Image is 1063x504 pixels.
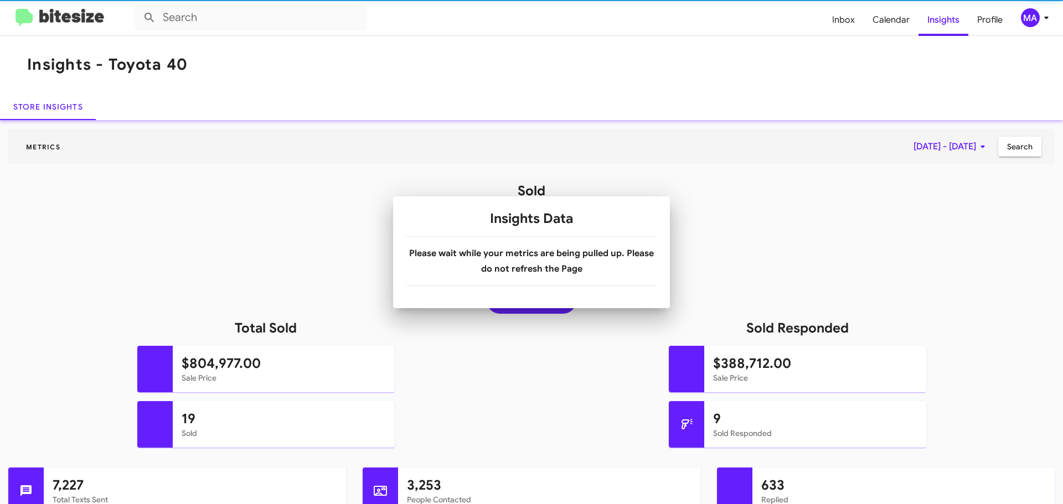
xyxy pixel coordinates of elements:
mat-card-subtitle: Sold Responded [713,428,917,439]
span: Profile [968,4,1012,36]
b: Please wait while your metrics are being pulled up. Please do not refresh the Page [409,248,654,274]
span: Metrics [17,143,69,151]
mat-card-subtitle: Sold [182,428,386,439]
input: Search [134,4,367,31]
h1: Insights - Toyota 40 [27,56,188,74]
h1: 7,227 [53,476,337,494]
h1: $388,712.00 [713,355,917,372]
h1: 633 [761,476,1046,494]
h1: 3,253 [407,476,692,494]
h1: 9 [713,410,917,428]
h1: Sold Responded [531,319,1063,337]
div: MA [1021,8,1040,27]
span: Calendar [864,4,918,36]
mat-card-subtitle: Sale Price [713,372,917,383]
span: Search [1007,137,1033,157]
h1: 19 [182,410,386,428]
span: [DATE] - [DATE] [914,137,989,157]
mat-card-subtitle: Sale Price [182,372,386,383]
h1: $804,977.00 [182,355,386,372]
span: Insights [918,4,968,36]
span: Inbox [823,4,864,36]
h1: Insights Data [406,210,657,227]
